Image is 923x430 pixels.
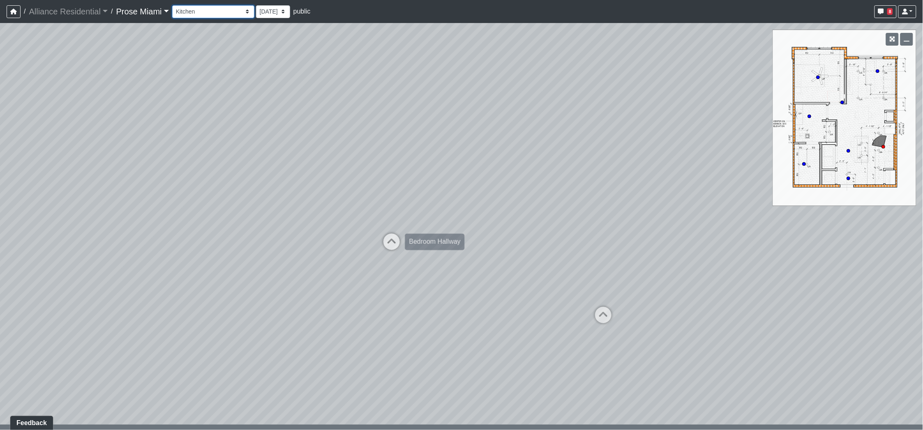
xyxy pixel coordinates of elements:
[875,5,897,18] button: 8
[21,3,29,20] span: /
[887,8,893,15] span: 8
[108,3,116,20] span: /
[293,8,311,15] span: public
[29,3,108,20] a: Alliance Residential
[405,234,465,250] div: Bedroom Hallway
[6,414,55,430] iframe: Ybug feedback widget
[116,3,169,20] a: Prose Miami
